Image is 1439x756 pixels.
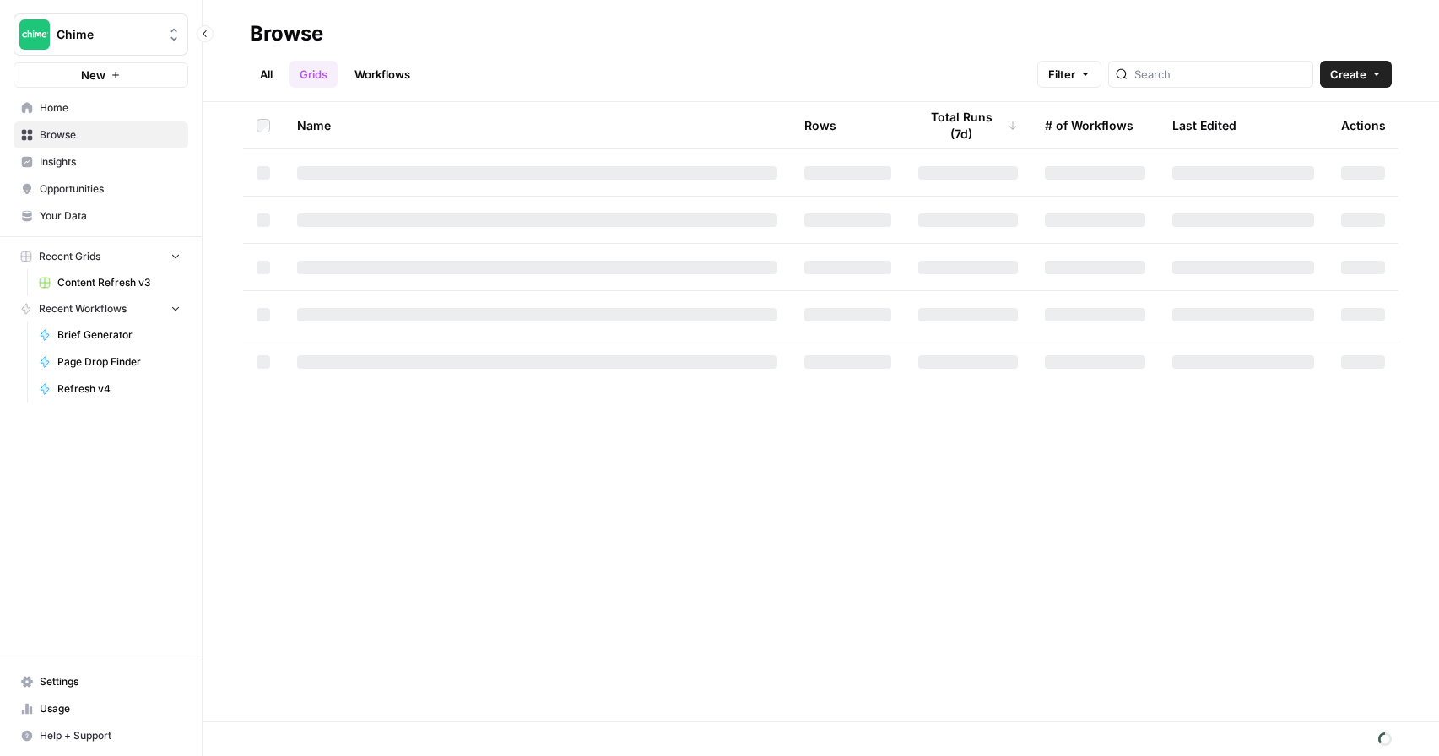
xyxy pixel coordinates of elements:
button: Recent Workflows [14,296,188,321]
span: New [81,67,105,84]
span: Settings [40,674,181,689]
a: Brief Generator [31,321,188,348]
span: Recent Workflows [39,301,127,316]
a: All [250,61,283,88]
a: Page Drop Finder [31,348,188,375]
div: # of Workflows [1045,102,1133,148]
span: Recent Grids [39,249,100,264]
button: New [14,62,188,88]
a: Workflows [344,61,420,88]
span: Browse [40,127,181,143]
span: Content Refresh v3 [57,275,181,290]
a: Usage [14,695,188,722]
a: Browse [14,121,188,148]
span: Brief Generator [57,327,181,343]
span: Create [1330,66,1366,83]
div: Browse [250,20,323,47]
button: Create [1320,61,1392,88]
div: Name [297,102,777,148]
a: Refresh v4 [31,375,188,402]
span: Filter [1048,66,1075,83]
a: Settings [14,668,188,695]
a: Your Data [14,202,188,229]
div: Rows [804,102,836,148]
span: Help + Support [40,728,181,743]
input: Search [1134,66,1306,83]
button: Recent Grids [14,244,188,269]
a: Opportunities [14,175,188,202]
a: Grids [289,61,338,88]
div: Total Runs (7d) [918,102,1018,148]
span: Page Drop Finder [57,354,181,370]
div: Actions [1341,102,1386,148]
a: Insights [14,148,188,175]
span: Your Data [40,208,181,224]
span: Refresh v4 [57,381,181,397]
a: Content Refresh v3 [31,269,188,296]
span: Usage [40,701,181,716]
span: Insights [40,154,181,170]
a: Home [14,94,188,121]
button: Filter [1037,61,1101,88]
div: Last Edited [1172,102,1236,148]
span: Home [40,100,181,116]
span: Opportunities [40,181,181,197]
img: Chime Logo [19,19,50,50]
button: Workspace: Chime [14,13,188,56]
span: Chime [57,26,159,43]
button: Help + Support [14,722,188,749]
